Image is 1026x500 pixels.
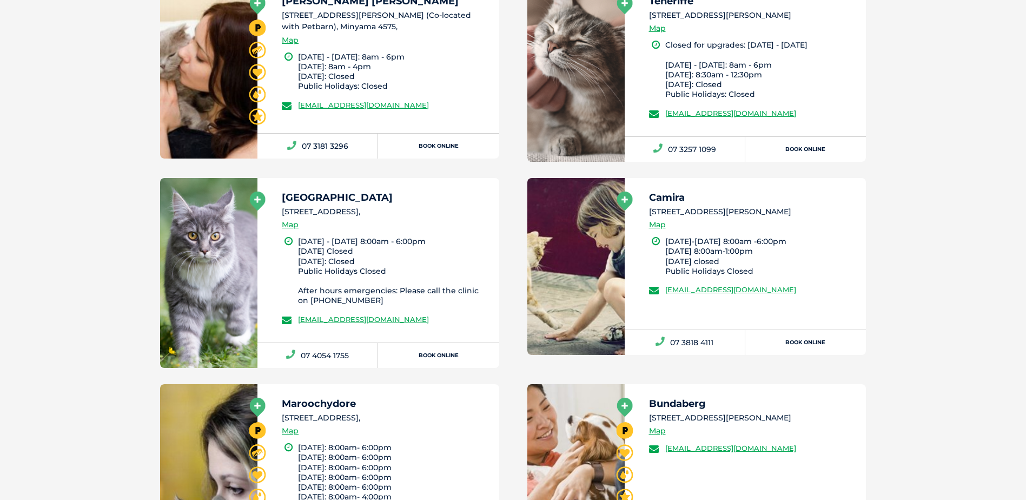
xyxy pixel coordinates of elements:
[378,134,499,159] a: Book Online
[257,134,378,159] a: 07 3181 3296
[625,137,745,162] a: 07 3257 1099
[282,193,489,202] h5: [GEOGRAPHIC_DATA]
[665,285,796,294] a: [EMAIL_ADDRESS][DOMAIN_NAME]
[745,137,866,162] a: Book Online
[282,206,489,218] li: [STREET_ADDRESS],
[649,219,666,231] a: Map
[649,193,857,202] h5: Camira
[625,330,745,355] a: 07 3818 4111
[282,34,299,47] a: Map
[649,425,666,437] a: Map
[665,109,796,117] a: [EMAIL_ADDRESS][DOMAIN_NAME]
[649,22,666,35] a: Map
[665,40,857,99] li: Closed for upgrades: [DATE] - [DATE] [DATE] - [DATE]: 8am - 6pm [DATE]: 8:30am - 12:30pm [DATE]: ...
[282,399,489,409] h5: Maroochydore
[649,206,857,218] li: [STREET_ADDRESS][PERSON_NAME]
[649,399,857,409] h5: Bundaberg
[282,219,299,231] a: Map
[745,330,866,355] a: Book Online
[257,343,378,368] a: 07 4054 1755
[649,10,857,21] li: [STREET_ADDRESS][PERSON_NAME]
[298,315,429,324] a: [EMAIL_ADDRESS][DOMAIN_NAME]
[298,52,489,91] li: [DATE] - [DATE]: 8am - 6pm [DATE]: 8am - 4pm [DATE]: Closed Public Holidays: Closed
[665,444,796,452] a: [EMAIL_ADDRESS][DOMAIN_NAME]
[282,425,299,437] a: Map
[649,412,857,424] li: [STREET_ADDRESS][PERSON_NAME]
[298,236,489,305] li: [DATE] - [DATE] 8:00am - 6:00pm [DATE] Closed [DATE]: Closed Public Holidays Closed After hours e...
[282,412,489,424] li: [STREET_ADDRESS],
[665,236,857,276] li: [DATE]-[DATE] 8:00am -6:00pm [DATE] 8:00am-1:00pm [DATE] closed ﻿Public Holidays ﻿Closed
[378,343,499,368] a: Book Online
[298,101,429,109] a: [EMAIL_ADDRESS][DOMAIN_NAME]
[282,10,489,33] li: [STREET_ADDRESS][PERSON_NAME] (Co-located with Petbarn), Minyama 4575,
